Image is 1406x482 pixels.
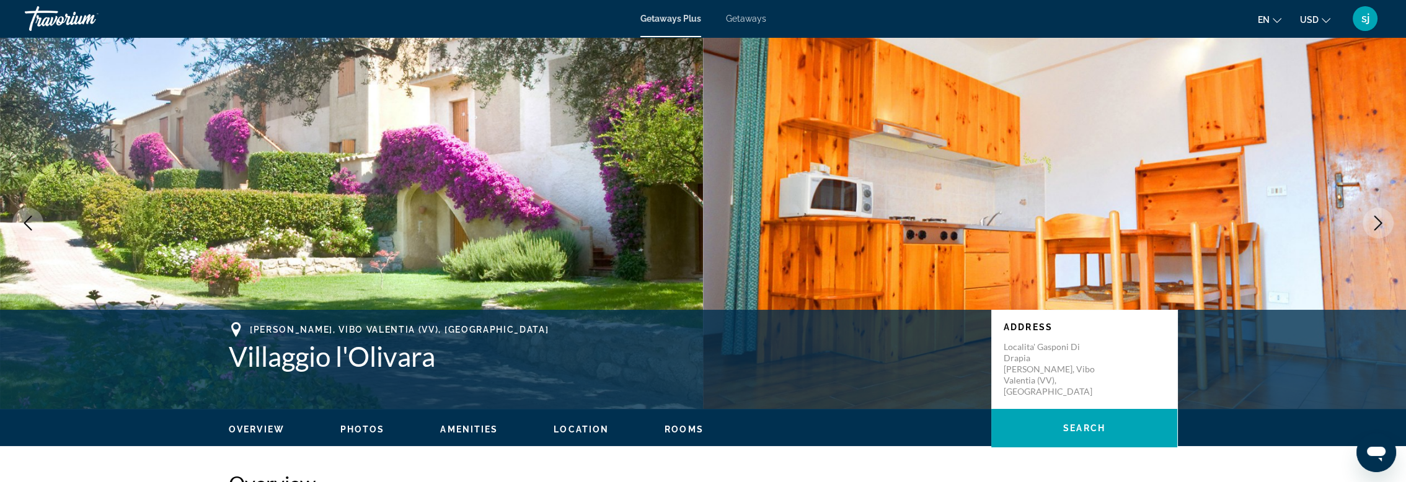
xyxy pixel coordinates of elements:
button: Location [554,424,609,435]
button: Amenities [440,424,498,435]
button: Change currency [1300,11,1330,28]
span: Amenities [440,424,498,434]
p: Localita' Gasponi di Drapia [PERSON_NAME], Vibo Valentia (VV), [GEOGRAPHIC_DATA] [1004,341,1103,397]
span: [PERSON_NAME], Vibo Valentia (VV), [GEOGRAPHIC_DATA] [250,325,549,335]
span: Location [554,424,609,434]
a: Travorium [25,2,149,35]
span: Rooms [665,424,704,434]
span: Photos [340,424,385,434]
span: USD [1300,15,1319,25]
button: Next image [1363,208,1394,239]
span: sj [1361,12,1369,25]
span: Overview [229,424,285,434]
button: Change language [1258,11,1281,28]
iframe: Button to launch messaging window [1356,432,1396,472]
a: Getaways [726,14,766,24]
span: en [1258,15,1270,25]
a: Getaways Plus [640,14,701,24]
button: Photos [340,424,385,435]
button: Previous image [12,208,43,239]
span: Search [1063,423,1105,433]
button: Search [991,409,1177,447]
button: Rooms [665,424,704,435]
h1: Villaggio l'Olivara [229,340,979,372]
p: Address [1004,322,1165,332]
button: Overview [229,424,285,435]
button: User Menu [1349,6,1381,32]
